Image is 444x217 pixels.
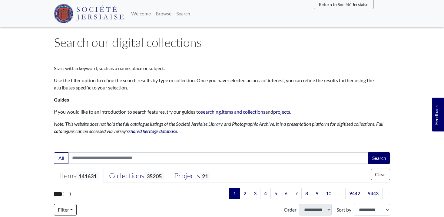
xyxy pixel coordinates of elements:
[144,172,164,180] span: 35205
[229,188,240,199] span: Goto page 1
[54,35,390,50] h1: Search our digital collections
[129,8,153,20] a: Welcome
[68,152,369,164] input: Enter one or more search terms...
[336,206,351,213] label: Sort by
[54,108,390,115] p: If you would like to an introduction to search features, try our guides to , and .
[240,188,250,199] a: Goto page 2
[301,188,312,199] a: Goto page 8
[76,172,99,180] span: 141631
[364,188,383,199] a: Goto page 9443
[200,172,210,180] span: 21
[222,109,265,115] a: items and collections
[291,188,302,199] a: Goto page 7
[54,65,390,72] p: Start with a keyword, such as a name, place or subject.
[371,169,390,180] button: Clear
[54,204,77,215] a: Filter
[250,188,260,199] a: Goto page 3
[219,188,390,199] nav: pagination
[222,188,230,199] li: Previous page
[59,171,99,180] div: Items
[319,2,368,7] span: Return to Société Jersiaise
[281,188,291,199] a: Goto page 6
[368,152,390,164] button: Search
[174,8,193,20] a: Search
[260,188,271,199] a: Goto page 4
[174,171,210,180] div: Projects
[432,98,444,131] a: Would you like to provide feedback?
[322,188,335,199] a: Goto page 10
[54,121,383,134] em: Note: This website does not hold the full catalogue listings of the Société Jersiaise Library and...
[432,105,440,125] span: Feedback
[54,4,124,23] img: Société Jersiaise
[273,109,290,115] a: projects
[284,206,297,213] label: Order
[129,128,177,134] a: shared heritage database
[54,2,124,25] a: Société Jersiaise logo
[54,77,390,91] p: Use the filter option to refine the search results by type or collection. Once you have selected ...
[382,188,390,193] a: Next page
[201,109,221,115] a: searching
[109,171,164,180] div: Collections
[345,188,364,199] a: Goto page 9442
[54,152,68,164] button: All
[270,188,281,199] a: Goto page 5
[312,188,322,199] a: Goto page 9
[54,97,69,102] strong: Guides
[153,8,174,20] a: Browse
